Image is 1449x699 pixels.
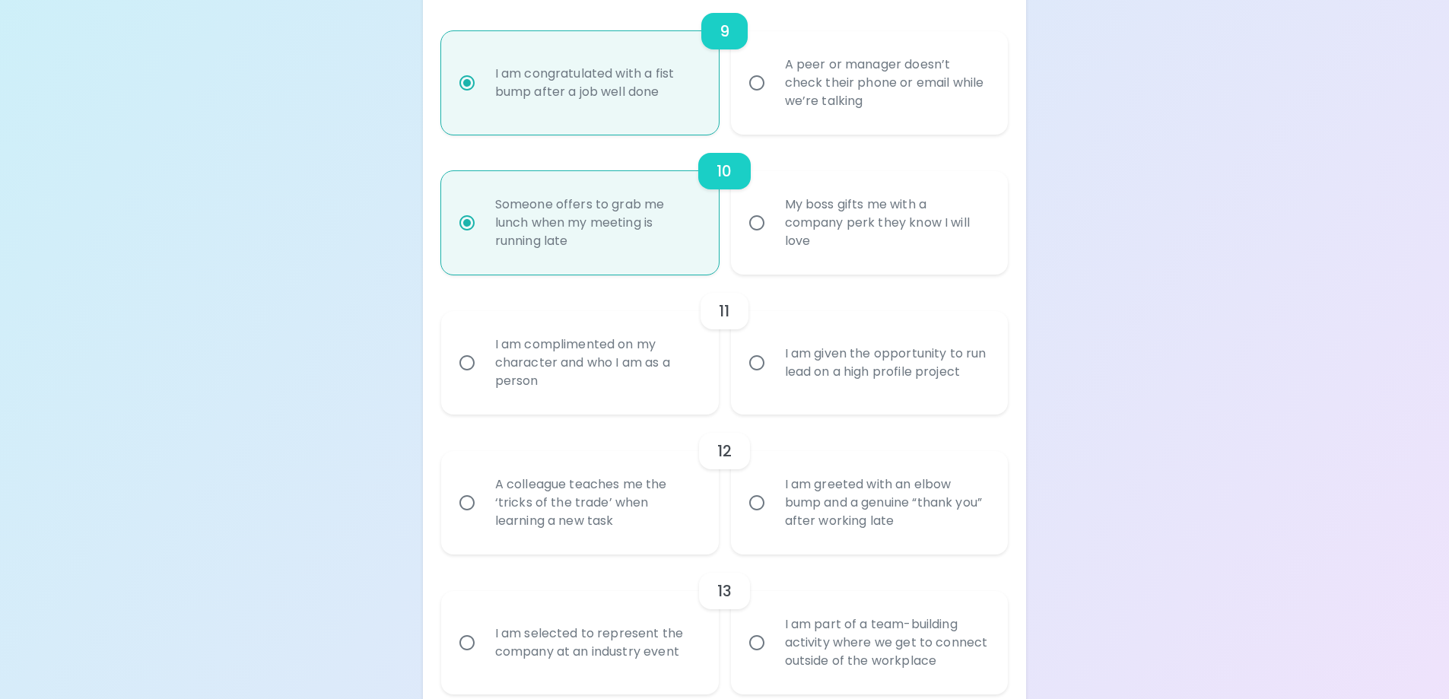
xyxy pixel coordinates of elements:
div: I am congratulated with a fist bump after a job well done [483,46,710,119]
h6: 12 [717,439,732,463]
div: A colleague teaches me the ‘tricks of the trade’ when learning a new task [483,457,710,548]
h6: 13 [717,579,732,603]
div: I am complimented on my character and who I am as a person [483,317,710,408]
div: I am greeted with an elbow bump and a genuine “thank you” after working late [773,457,1000,548]
div: A peer or manager doesn’t check their phone or email while we’re talking [773,37,1000,129]
h6: 10 [717,159,732,183]
div: choice-group-check [441,415,1009,554]
div: choice-group-check [441,275,1009,415]
div: Someone offers to grab me lunch when my meeting is running late [483,177,710,268]
h6: 9 [720,19,729,43]
h6: 11 [719,299,729,323]
div: choice-group-check [441,135,1009,275]
div: choice-group-check [441,554,1009,694]
div: My boss gifts me with a company perk they know I will love [773,177,1000,268]
div: I am given the opportunity to run lead on a high profile project [773,326,1000,399]
div: I am selected to represent the company at an industry event [483,606,710,679]
div: I am part of a team-building activity where we get to connect outside of the workplace [773,597,1000,688]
